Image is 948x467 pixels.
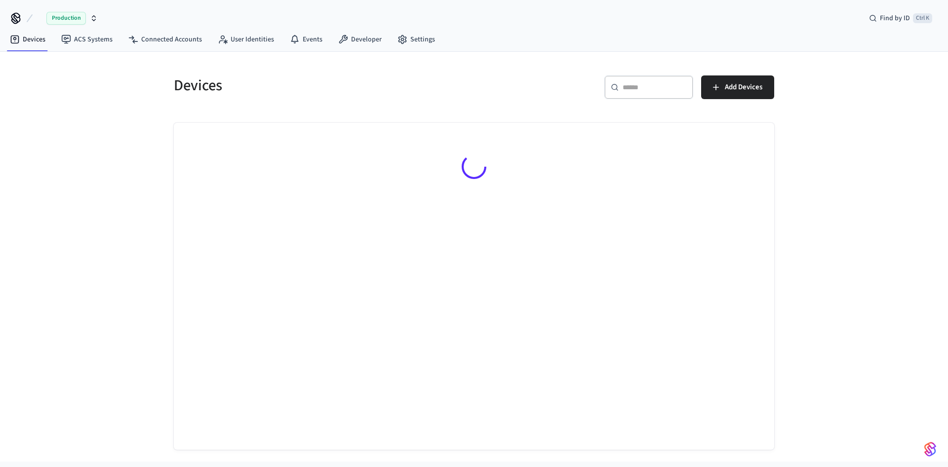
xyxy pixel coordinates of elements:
[390,31,443,48] a: Settings
[861,9,940,27] div: Find by IDCtrl K
[924,441,936,457] img: SeamLogoGradient.69752ec5.svg
[913,13,932,23] span: Ctrl K
[880,13,910,23] span: Find by ID
[330,31,390,48] a: Developer
[2,31,53,48] a: Devices
[725,81,762,94] span: Add Devices
[120,31,210,48] a: Connected Accounts
[174,75,468,96] h5: Devices
[53,31,120,48] a: ACS Systems
[210,31,282,48] a: User Identities
[46,12,86,25] span: Production
[282,31,330,48] a: Events
[701,75,774,99] button: Add Devices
